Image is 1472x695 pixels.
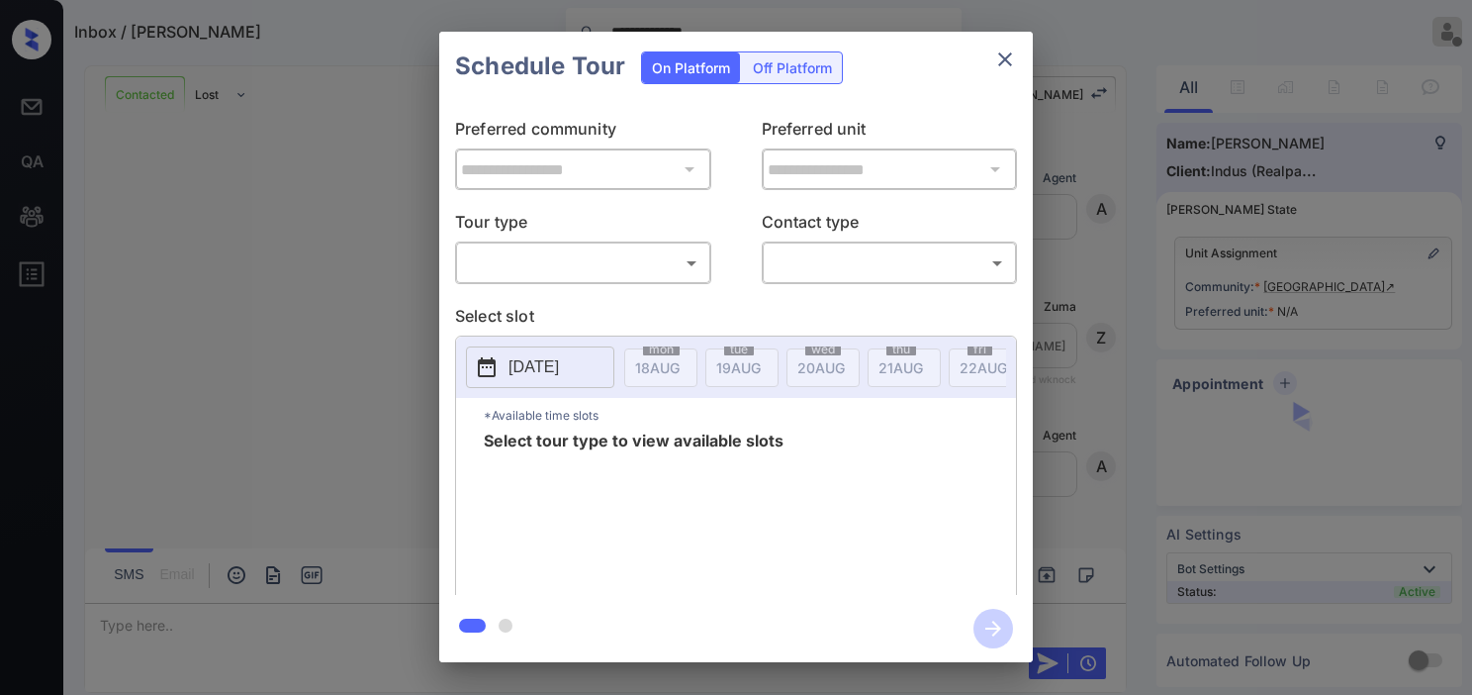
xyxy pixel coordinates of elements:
p: Contact type [762,210,1018,242]
p: [DATE] [508,355,559,379]
p: Preferred community [455,117,711,149]
button: [DATE] [466,347,614,388]
p: Tour type [455,210,711,242]
p: Select slot [455,304,1017,336]
span: Select tour type to view available slots [484,433,783,591]
button: close [985,40,1025,79]
div: On Platform [642,52,740,83]
h2: Schedule Tour [439,32,641,101]
p: Preferred unit [762,117,1018,149]
p: *Available time slots [484,398,1016,433]
div: Off Platform [743,52,842,83]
